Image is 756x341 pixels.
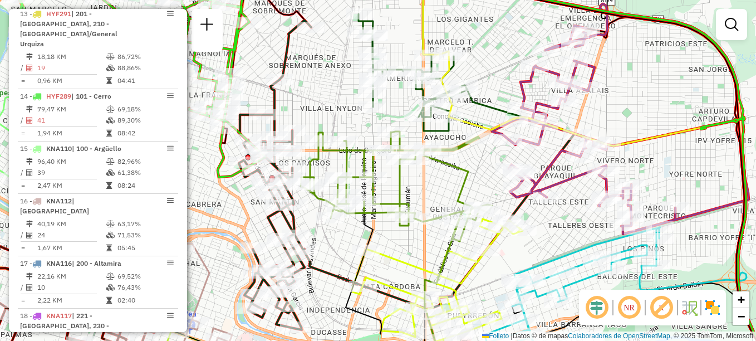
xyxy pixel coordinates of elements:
td: 08:42 [117,128,173,139]
td: 1,94 KM [37,128,106,139]
span: − [738,309,745,323]
i: Total de Atividades [26,284,33,291]
font: 71,53% [117,231,141,239]
td: 05:45 [117,242,173,254]
em: Opções [167,197,174,204]
span: HYF291 [46,9,71,18]
font: 18 - [20,311,32,320]
td: = [20,128,26,139]
i: % de utilização da cubagem [106,232,115,238]
td: 40,19 KM [37,218,106,230]
em: Opções [167,145,174,152]
font: 88,86% [117,64,141,72]
font: 61,38% [117,168,141,177]
i: % de utilização do peso [106,106,115,113]
em: Opções [167,260,174,266]
td: 24 [37,230,106,241]
i: Tempo total em rota [106,297,112,304]
td: 2,22 KM [37,295,106,306]
td: 79,47 KM [37,104,106,115]
i: Total de Atividades [26,117,33,124]
td: = [20,242,26,254]
font: 17 - [20,259,32,267]
span: + [738,293,745,306]
td: 86,72% [117,51,173,62]
a: Colaboradores de OpenStreetMap [568,332,670,340]
td: 69,18% [117,104,173,115]
font: 89,30% [117,116,141,124]
a: Alejar [733,308,749,325]
td: 0,96 KM [37,75,106,86]
i: % de utilização da cubagem [106,65,115,71]
td: 10 [37,282,106,293]
a: Acercar [733,291,749,308]
span: Exibir rótulo [648,294,675,321]
i: Tempo total em rota [106,130,112,137]
td: / [20,230,26,241]
span: | 201 - [GEOGRAPHIC_DATA], 210 - [GEOGRAPHIC_DATA]/General Urquiza [20,9,117,48]
span: | 101 - Cerro [71,92,111,100]
span: KNA116 [46,259,72,267]
i: % de utilização do peso [106,273,115,280]
i: Tempo total em rota [106,245,112,251]
td: = [20,295,26,306]
i: Distância Total [26,221,33,227]
a: Nova sessão e pesquisa [196,13,218,38]
i: Distância Total [26,273,33,280]
td: 69,52% [117,271,173,282]
i: % de utilização do peso [106,53,115,60]
div: Datos © de mapas , © 2025 TomTom, Microsoft [479,332,756,341]
i: Total de Atividades [26,169,33,176]
img: Exibir/Ocultar setores [704,299,721,316]
i: Total de Atividades [26,232,33,238]
i: Tempo total em rota [106,182,112,189]
td: 82,96% [117,156,173,167]
td: 39 [37,167,106,178]
i: Distância Total [26,158,33,165]
td: 96,40 KM [37,156,106,167]
em: Opções [167,10,174,17]
span: Ocultar NR [616,294,642,321]
td: = [20,75,26,86]
td: / [20,282,26,293]
td: 1,67 KM [37,242,106,254]
td: 18,18 KM [37,51,106,62]
span: KNA117 [46,311,72,320]
td: / [20,167,26,178]
td: 63,17% [117,218,173,230]
span: Ocultar deslocamento [583,294,610,321]
i: Tempo total em rota [106,77,112,84]
a: Folleto [482,332,509,340]
span: | [GEOGRAPHIC_DATA] [20,197,89,215]
i: % de utilização do peso [106,158,115,165]
img: Fluxo de ruas [680,299,698,316]
td: 41 [37,115,106,126]
font: 16 - [20,197,32,205]
td: 22,16 KM [37,271,106,282]
a: Exibir filtros [720,13,743,36]
td: 04:41 [117,75,173,86]
td: 2,47 KM [37,180,106,191]
span: | 100 - Argüello [72,144,121,153]
span: KNA112 [46,197,72,205]
i: % de utilização do peso [106,221,115,227]
span: HYF289 [46,92,71,100]
i: % de utilização da cubagem [106,169,115,176]
i: % de utilização da cubagem [106,284,115,291]
em: Opções [167,92,174,99]
font: 13 - [20,9,32,18]
span: | 200 - Altamira [72,259,121,267]
td: 02:40 [117,295,173,306]
em: Opções [167,312,174,319]
td: / [20,115,26,126]
font: 15 - [20,144,32,153]
font: 76,43% [117,283,141,291]
i: Total de Atividades [26,65,33,71]
span: | [511,332,513,340]
i: % de utilização da cubagem [106,117,115,124]
i: Distância Total [26,106,33,113]
td: / [20,62,26,74]
td: 19 [37,62,106,74]
td: 08:24 [117,180,173,191]
i: Distância Total [26,53,33,60]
